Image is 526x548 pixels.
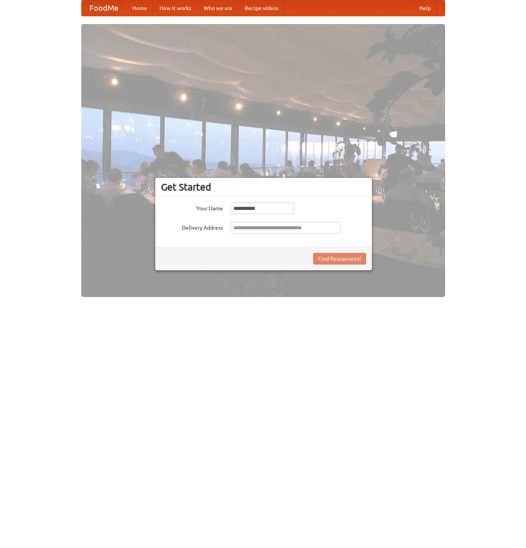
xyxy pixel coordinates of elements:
[413,0,437,16] a: Help
[238,0,285,16] a: Recipe videos
[313,253,366,265] button: Find Restaurants!
[153,0,197,16] a: How it works
[126,0,153,16] a: Home
[161,181,366,193] h3: Get Started
[82,0,126,16] a: FoodMe
[161,222,223,232] label: Delivery Address
[197,0,238,16] a: Who we are
[161,203,223,212] label: Your Name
